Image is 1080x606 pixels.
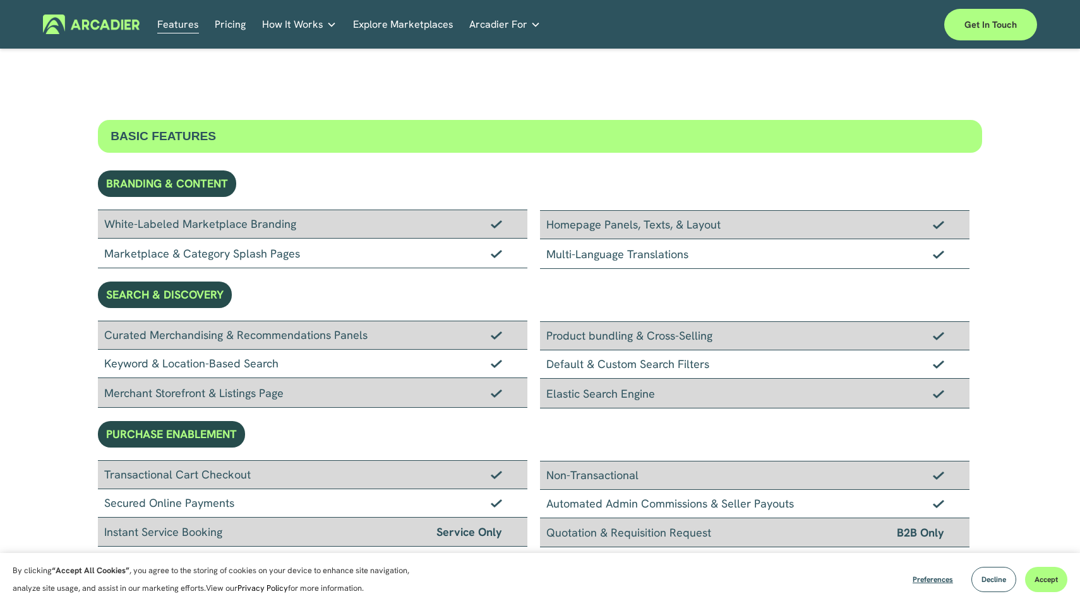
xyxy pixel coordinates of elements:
[237,583,288,593] a: Privacy Policy
[933,331,944,340] img: Checkmark
[540,379,969,408] div: Elastic Search Engine
[933,360,944,369] img: Checkmark
[98,518,527,547] div: Instant Service Booking
[98,120,982,153] div: BASIC FEATURES
[540,210,969,239] div: Homepage Panels, Texts, & Layout
[98,378,527,408] div: Merchant Storefront & Listings Page
[98,460,527,489] div: Transactional Cart Checkout
[540,321,969,350] div: Product bundling & Cross-Selling
[98,210,527,239] div: White-Labeled Marketplace Branding
[98,421,245,448] div: PURCHASE ENABLEMENT
[98,489,527,518] div: Secured Online Payments
[262,15,337,34] a: folder dropdown
[491,220,502,229] img: Checkmark
[540,239,969,269] div: Multi-Language Translations
[469,15,541,34] a: folder dropdown
[933,250,944,259] img: Checkmark
[540,547,969,577] div: Discount & Coupon Generator
[944,9,1037,40] a: Get in touch
[43,15,140,34] img: Arcadier
[98,350,527,378] div: Keyword & Location-Based Search
[933,389,944,398] img: Checkmark
[491,499,502,508] img: Checkmark
[933,220,944,229] img: Checkmark
[981,574,1006,585] span: Decline
[491,359,502,368] img: Checkmark
[98,170,236,197] div: BRANDING & CONTENT
[913,574,953,585] span: Preferences
[971,567,1016,592] button: Decline
[903,567,963,592] button: Preferences
[491,331,502,340] img: Checkmark
[540,518,969,547] div: Quotation & Requisition Request
[540,490,969,518] div: Automated Admin Commissions & Seller Payouts
[98,239,527,268] div: Marketplace & Category Splash Pages
[933,499,944,508] img: Checkmark
[1035,574,1058,585] span: Accept
[262,16,323,33] span: How It Works
[469,16,527,33] span: Arcadier For
[491,470,502,479] img: Checkmark
[436,523,502,541] span: Service Only
[157,15,199,34] a: Features
[353,15,453,34] a: Explore Marketplaces
[491,249,502,258] img: Checkmark
[98,321,527,350] div: Curated Merchandising & Recommendations Panels
[1025,567,1067,592] button: Accept
[540,461,969,490] div: Non-Transactional
[491,389,502,398] img: Checkmark
[13,562,423,597] p: By clicking , you agree to the storing of cookies on your device to enhance site navigation, anal...
[52,565,129,576] strong: “Accept All Cookies”
[98,547,527,576] div: Addition of Sales Tax/GST
[215,15,246,34] a: Pricing
[897,523,944,542] span: B2B Only
[540,350,969,379] div: Default & Custom Search Filters
[98,282,232,308] div: SEARCH & DISCOVERY
[933,471,944,480] img: Checkmark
